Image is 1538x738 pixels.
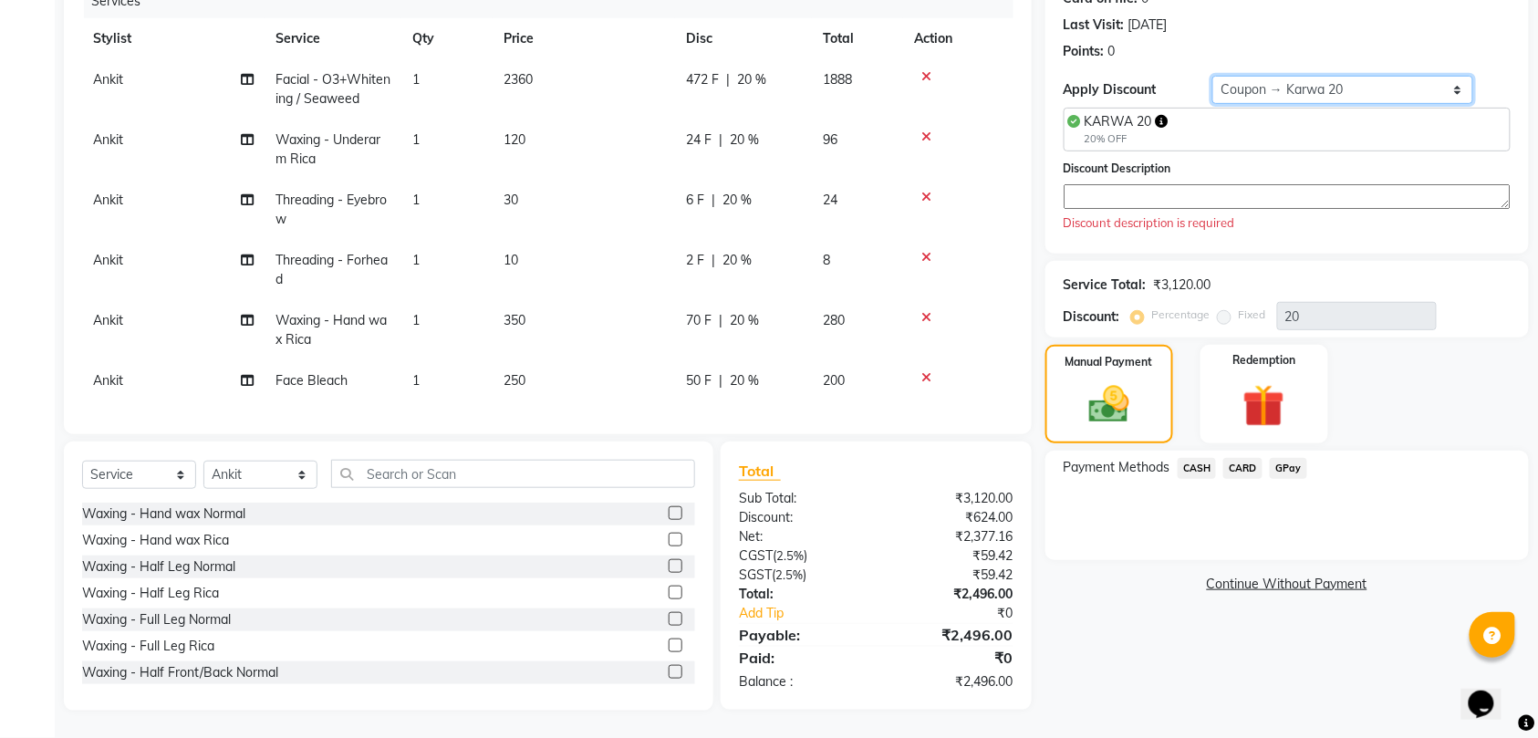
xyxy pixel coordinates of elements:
[504,312,525,328] span: 350
[686,251,704,270] span: 2 F
[823,372,845,389] span: 200
[712,191,715,210] span: |
[265,18,401,59] th: Service
[876,647,1026,669] div: ₹0
[412,252,420,268] span: 1
[725,566,876,585] div: ( )
[1152,307,1211,323] label: Percentage
[82,584,219,603] div: Waxing - Half Leg Rica
[331,460,695,488] input: Search or Scan
[275,131,380,167] span: Waxing - Underarm Rica
[401,18,493,59] th: Qty
[1232,352,1295,369] label: Redemption
[686,371,712,390] span: 50 F
[1085,131,1169,147] div: 20% OFF
[823,252,830,268] span: 8
[901,604,1027,623] div: ₹0
[1064,80,1212,99] div: Apply Discount
[737,70,766,89] span: 20 %
[686,311,712,330] span: 70 F
[1230,379,1298,431] img: _gift.svg
[739,462,781,481] span: Total
[93,71,123,88] span: Ankit
[719,311,722,330] span: |
[726,70,730,89] span: |
[903,18,1013,59] th: Action
[725,647,876,669] div: Paid:
[686,191,704,210] span: 6 F
[82,663,278,682] div: Waxing - Half Front/Back Normal
[275,192,387,227] span: Threading - Eyebrow
[493,18,675,59] th: Price
[504,252,518,268] span: 10
[722,251,752,270] span: 20 %
[275,372,348,389] span: Face Bleach
[1461,665,1520,720] iframe: chat widget
[275,71,390,107] span: Facial - O3+Whitening / Seaweed
[876,489,1026,508] div: ₹3,120.00
[725,604,901,623] a: Add Tip
[93,312,123,328] span: Ankit
[412,71,420,88] span: 1
[823,71,852,88] span: 1888
[504,372,525,389] span: 250
[412,192,420,208] span: 1
[82,610,231,629] div: Waxing - Full Leg Normal
[719,130,722,150] span: |
[686,70,719,89] span: 472 F
[1064,16,1125,35] div: Last Visit:
[725,672,876,691] div: Balance :
[775,567,803,582] span: 2.5%
[1064,42,1105,61] div: Points:
[1154,275,1211,295] div: ₹3,120.00
[93,192,123,208] span: Ankit
[1049,575,1525,594] a: Continue Without Payment
[1064,214,1511,233] div: Discount description is required
[876,546,1026,566] div: ₹59.42
[1064,307,1120,327] div: Discount:
[823,192,837,208] span: 24
[82,18,265,59] th: Stylist
[82,504,245,524] div: Waxing - Hand wax Normal
[712,251,715,270] span: |
[275,252,388,287] span: Threading - Forhead
[876,566,1026,585] div: ₹59.42
[504,71,533,88] span: 2360
[776,548,804,563] span: 2.5%
[686,130,712,150] span: 24 F
[1178,458,1217,479] span: CASH
[876,672,1026,691] div: ₹2,496.00
[412,131,420,148] span: 1
[1065,354,1153,370] label: Manual Payment
[725,546,876,566] div: ( )
[1085,113,1152,130] span: KARWA 20
[275,312,387,348] span: Waxing - Hand wax Rica
[82,557,235,577] div: Waxing - Half Leg Normal
[1076,381,1142,428] img: _cash.svg
[823,312,845,328] span: 280
[823,131,837,148] span: 96
[93,131,123,148] span: Ankit
[719,371,722,390] span: |
[730,311,759,330] span: 20 %
[1064,161,1171,177] label: Discount Description
[412,372,420,389] span: 1
[876,624,1026,646] div: ₹2,496.00
[1223,458,1263,479] span: CARD
[876,527,1026,546] div: ₹2,377.16
[725,585,876,604] div: Total:
[876,585,1026,604] div: ₹2,496.00
[876,508,1026,527] div: ₹624.00
[504,131,525,148] span: 120
[412,312,420,328] span: 1
[82,531,229,550] div: Waxing - Hand wax Rica
[722,191,752,210] span: 20 %
[1270,458,1307,479] span: GPay
[725,508,876,527] div: Discount:
[1108,42,1116,61] div: 0
[739,547,773,564] span: CGST
[725,489,876,508] div: Sub Total:
[725,624,876,646] div: Payable:
[739,566,772,583] span: SGST
[82,637,214,656] div: Waxing - Full Leg Rica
